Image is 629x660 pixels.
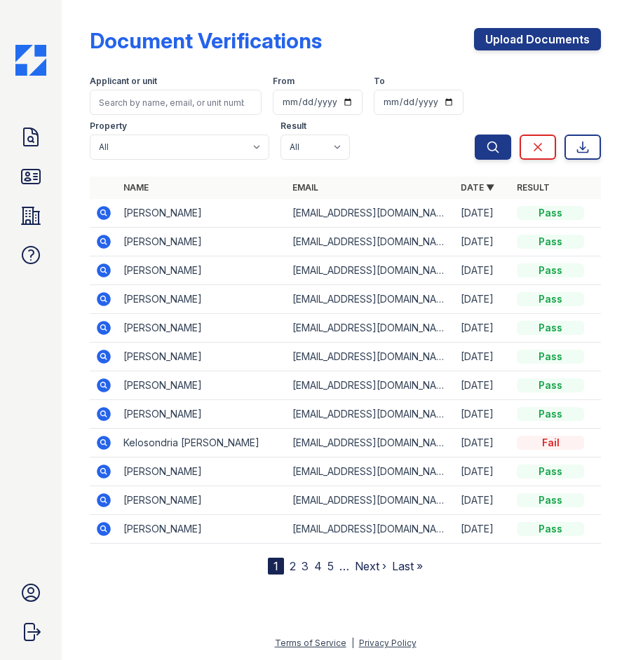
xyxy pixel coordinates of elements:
span: … [339,558,349,575]
td: [EMAIL_ADDRESS][DOMAIN_NAME] [287,371,456,400]
div: Pass [517,350,584,364]
a: Name [123,182,149,193]
a: Privacy Policy [359,638,417,648]
td: [PERSON_NAME] [118,371,287,400]
div: Pass [517,263,584,277]
td: [EMAIL_ADDRESS][DOMAIN_NAME] [287,429,456,458]
a: Last » [392,559,423,573]
label: Result [280,121,306,132]
td: [DATE] [455,199,511,228]
td: [PERSON_NAME] [118,515,287,544]
td: [DATE] [455,400,511,429]
td: [DATE] [455,371,511,400]
a: Upload Documents [474,28,601,50]
td: [PERSON_NAME] [118,285,287,314]
td: [EMAIL_ADDRESS][DOMAIN_NAME] [287,458,456,486]
td: [PERSON_NAME] [118,458,287,486]
td: [DATE] [455,256,511,285]
a: Result [517,182,550,193]
label: Property [90,121,127,132]
div: Pass [517,235,584,249]
td: [EMAIL_ADDRESS][DOMAIN_NAME] [287,486,456,515]
div: Fail [517,436,584,450]
td: [DATE] [455,458,511,486]
a: 5 [327,559,334,573]
td: [DATE] [455,285,511,314]
label: Applicant or unit [90,76,157,87]
td: [EMAIL_ADDRESS][DOMAIN_NAME] [287,228,456,256]
div: Pass [517,493,584,507]
label: From [273,76,295,87]
a: 2 [290,559,296,573]
td: [PERSON_NAME] [118,199,287,228]
a: 3 [302,559,309,573]
a: Next › [355,559,386,573]
td: [EMAIL_ADDRESS][DOMAIN_NAME] [287,343,456,371]
div: 1 [268,558,284,575]
a: 4 [314,559,322,573]
td: [PERSON_NAME] [118,228,287,256]
div: Pass [517,321,584,335]
td: [EMAIL_ADDRESS][DOMAIN_NAME] [287,400,456,429]
td: [PERSON_NAME] [118,486,287,515]
div: Pass [517,407,584,421]
td: [DATE] [455,429,511,458]
td: [DATE] [455,314,511,343]
input: Search by name, email, or unit number [90,90,262,115]
div: Pass [517,292,584,306]
td: [DATE] [455,228,511,256]
td: [PERSON_NAME] [118,343,287,371]
label: To [374,76,385,87]
a: Date ▼ [461,182,494,193]
td: [DATE] [455,486,511,515]
td: [DATE] [455,515,511,544]
td: [EMAIL_ADDRESS][DOMAIN_NAME] [287,256,456,285]
div: Pass [517,522,584,536]
td: [DATE] [455,343,511,371]
td: [EMAIL_ADDRESS][DOMAIN_NAME] [287,285,456,314]
td: Kelosondria [PERSON_NAME] [118,429,287,458]
td: [EMAIL_ADDRESS][DOMAIN_NAME] [287,515,456,544]
div: Pass [517,378,584,392]
td: [PERSON_NAME] [118,256,287,285]
a: Email [292,182,318,193]
div: Document Verifications [90,28,322,53]
td: [EMAIL_ADDRESS][DOMAIN_NAME] [287,199,456,228]
div: Pass [517,206,584,220]
td: [PERSON_NAME] [118,314,287,343]
div: | [351,638,354,648]
td: [PERSON_NAME] [118,400,287,429]
img: CE_Icon_Blue-c292c112584629df590d857e76928e9f676e5b41ef8f769ba2f05ee15b207248.png [15,45,46,76]
td: [EMAIL_ADDRESS][DOMAIN_NAME] [287,314,456,343]
a: Terms of Service [275,638,346,648]
div: Pass [517,465,584,479]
